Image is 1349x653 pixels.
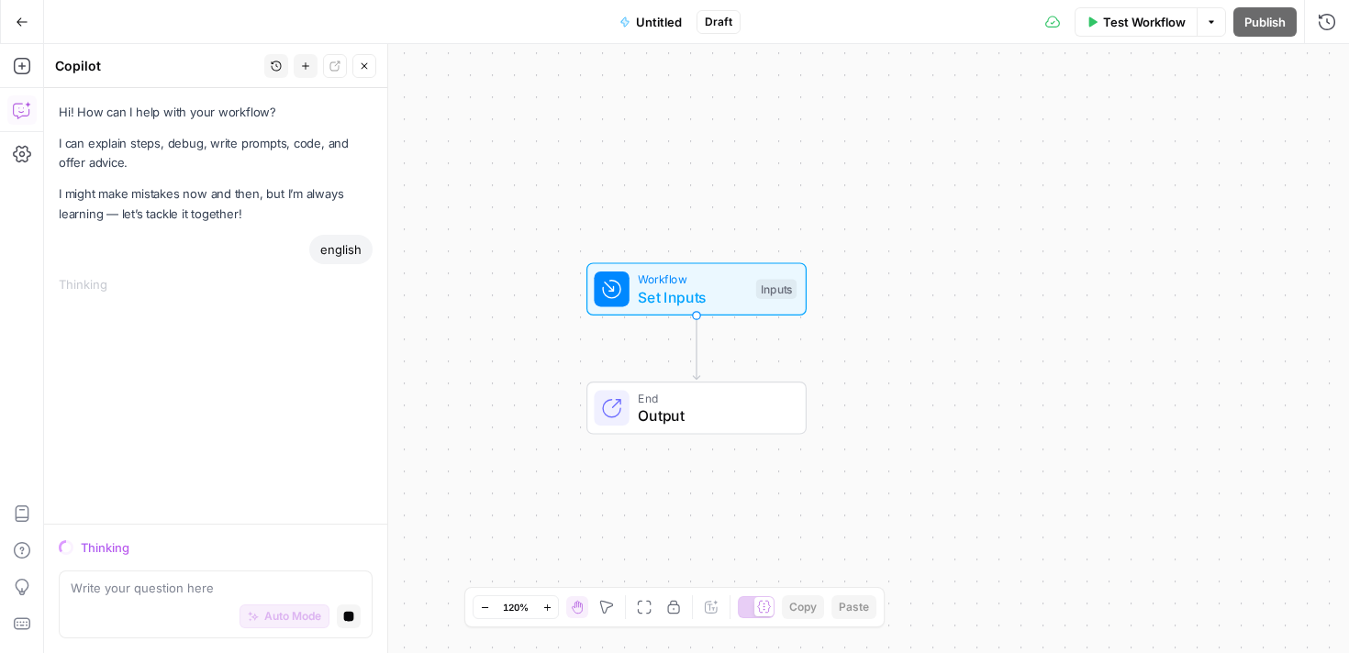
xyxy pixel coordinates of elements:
div: WorkflowSet InputsInputs [526,262,867,315]
div: english [309,235,373,264]
span: End [638,389,787,406]
p: I might make mistakes now and then, but I’m always learning — let’s tackle it together! [59,184,373,223]
span: Publish [1244,13,1286,31]
div: Thinking [59,275,373,293]
div: Inputs [756,279,797,299]
span: Copy [789,599,817,615]
button: Test Workflow [1075,7,1197,37]
button: Untitled [608,7,693,37]
span: 120% [503,600,529,614]
p: Hi! How can I help with your workflow? [59,103,373,122]
span: Auto Mode [264,608,321,625]
span: Paste [839,599,869,615]
span: Workflow [638,271,747,288]
button: Copy [782,595,824,619]
span: Test Workflow [1103,13,1186,31]
span: Untitled [636,13,682,31]
div: EndOutput [526,382,867,435]
span: Draft [705,14,732,30]
div: Thinking [81,538,373,557]
button: Publish [1233,7,1297,37]
g: Edge from start to end [693,315,699,380]
button: Auto Mode [240,604,329,628]
span: Set Inputs [638,286,747,308]
span: Output [638,404,787,426]
div: ... [107,275,118,293]
div: Copilot [55,57,259,75]
button: Paste [831,595,876,619]
p: I can explain steps, debug, write prompts, code, and offer advice. [59,134,373,172]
